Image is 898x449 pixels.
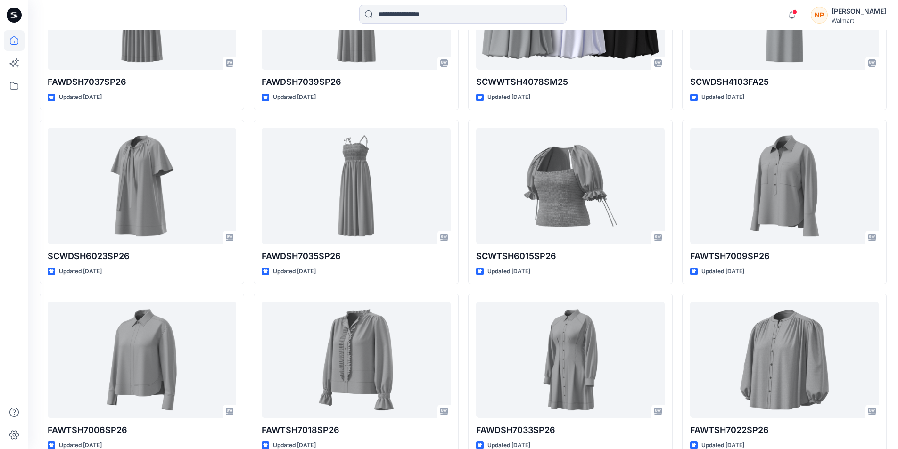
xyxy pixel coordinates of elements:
a: FAWTSH7006SP26 [48,302,236,418]
p: Updated [DATE] [273,92,316,102]
p: SCWTSH6015SP26 [476,250,665,263]
a: FAWTSH7009SP26 [690,128,879,244]
p: FAWDSH7035SP26 [262,250,450,263]
p: Updated [DATE] [273,267,316,277]
p: FAWTSH7009SP26 [690,250,879,263]
p: Updated [DATE] [487,92,530,102]
a: FAWDSH7035SP26 [262,128,450,244]
p: FAWTSH7006SP26 [48,424,236,437]
p: FAWDSH7039SP26 [262,75,450,89]
p: Updated [DATE] [701,92,744,102]
a: FAWTSH7022SP26 [690,302,879,418]
div: Walmart [832,17,886,24]
a: SCWDSH6023SP26 [48,128,236,244]
p: Updated [DATE] [59,92,102,102]
p: Updated [DATE] [701,267,744,277]
a: FAWTSH7018SP26 [262,302,450,418]
p: SCWDSH4103FA25 [690,75,879,89]
a: FAWDSH7033SP26 [476,302,665,418]
p: FAWTSH7022SP26 [690,424,879,437]
div: NP [811,7,828,24]
p: Updated [DATE] [59,267,102,277]
p: SCWDSH6023SP26 [48,250,236,263]
div: [PERSON_NAME] [832,6,886,17]
a: SCWTSH6015SP26 [476,128,665,244]
p: Updated [DATE] [487,267,530,277]
p: FAWDSH7037SP26 [48,75,236,89]
p: SCWWTSH4078SM25 [476,75,665,89]
p: FAWTSH7018SP26 [262,424,450,437]
p: FAWDSH7033SP26 [476,424,665,437]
